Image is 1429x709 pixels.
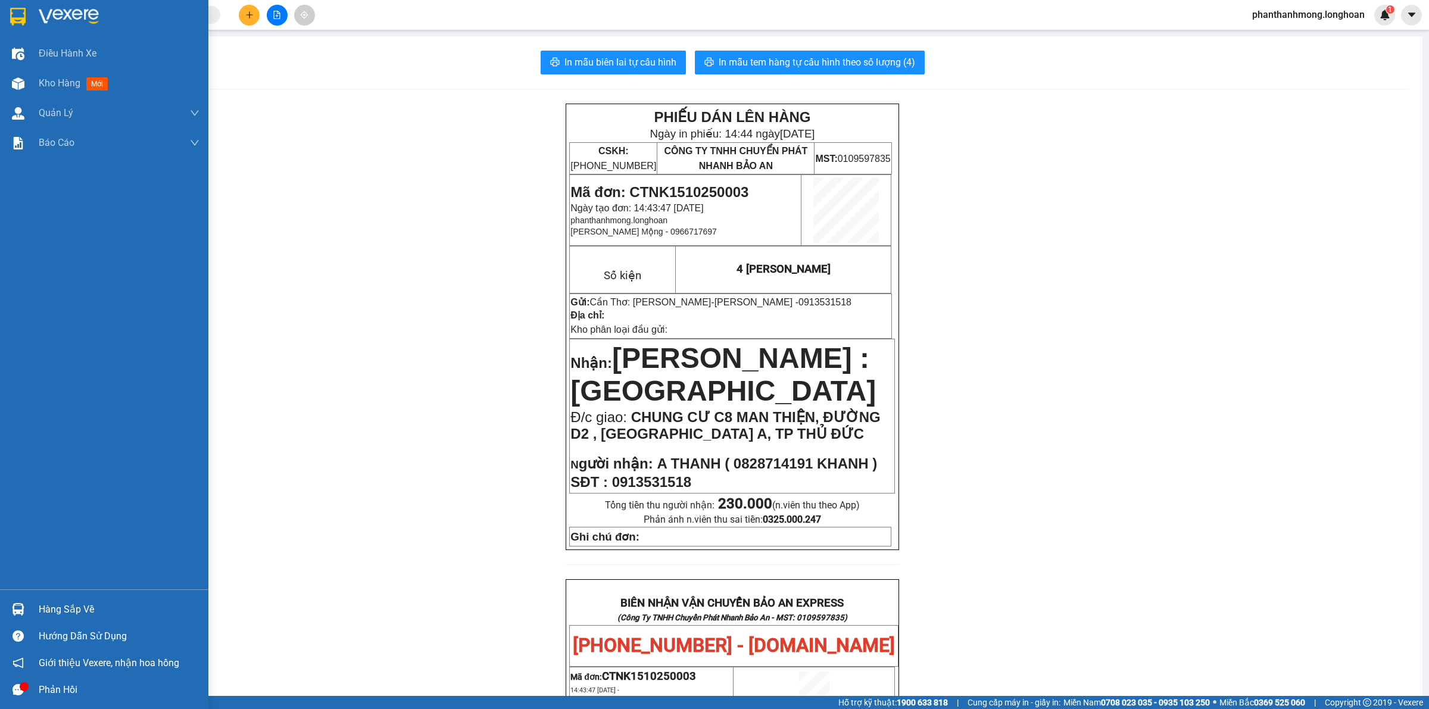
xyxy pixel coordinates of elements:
strong: Gửi: [570,297,589,307]
span: Ngày tạo đơn: 14:43:47 [DATE] [570,203,703,213]
span: aim [300,11,308,19]
span: In mẫu biên lai tự cấu hình [564,55,676,70]
span: [PERSON_NAME] - [714,297,851,307]
button: printerIn mẫu tem hàng tự cấu hình theo số lượng (4) [695,51,925,74]
span: Cung cấp máy in - giấy in: [968,696,1060,709]
span: [GEOGRAPHIC_DATA] tận nơi [645,696,729,704]
img: warehouse-icon [12,603,24,616]
span: A THANH ( 0828714191 KHANH ) [657,455,877,471]
span: [PERSON_NAME] : [GEOGRAPHIC_DATA] [570,342,876,407]
span: Ngày in phiếu: 14:44 ngày [75,24,240,36]
div: Hướng dẫn sử dụng [39,627,199,645]
span: Báo cáo [39,135,74,150]
span: | [1314,696,1316,709]
span: Kho hàng [39,77,80,89]
span: Điều hành xe [39,46,96,61]
strong: BIÊN NHẬN VẬN CHUYỂN BẢO AN EXPRESS [620,596,844,610]
span: In mẫu tem hàng tự cấu hình theo số lượng (4) [719,55,915,70]
span: Mã đơn: [570,672,696,682]
span: Hỗ trợ kỹ thuật: [838,696,948,709]
span: 0913531518 [612,474,691,490]
strong: MST: [815,154,837,164]
span: printer [550,57,560,68]
img: warehouse-icon [12,77,24,90]
strong: N [570,458,653,471]
span: Số kiện [604,269,641,282]
span: plus [245,11,254,19]
span: 0913531518 [798,297,851,307]
span: down [190,138,199,148]
strong: (Công Ty TNHH Chuyển Phát Nhanh Bảo An - MST: 0109597835) [617,613,847,622]
span: 14:43:47 [DATE] - [570,686,729,704]
span: CTNK1510250003 [602,670,696,683]
button: caret-down [1401,5,1422,26]
span: Phản ánh n.viên thu sai tiền: [644,514,821,525]
span: Cần Thơ: [PERSON_NAME] [590,297,712,307]
img: warehouse-icon [12,107,24,120]
span: printer [704,57,714,68]
div: Phản hồi [39,681,199,699]
span: phanthanhmong.longhoan [1243,7,1374,22]
span: copyright [1363,698,1371,707]
span: question-circle [13,630,24,642]
img: warehouse-icon [12,48,24,60]
button: printerIn mẫu biên lai tự cấu hình [541,51,686,74]
img: solution-icon [12,137,24,149]
span: ⚪️ [1213,700,1216,705]
sup: 1 [1386,5,1394,14]
span: (n.viên thu theo App) [718,499,860,511]
span: notification [13,657,24,669]
strong: SĐT : [570,474,608,490]
button: plus [239,5,260,26]
strong: 0325.000.247 [763,514,821,525]
span: mới [86,77,108,90]
strong: 0708 023 035 - 0935 103 250 [1101,698,1210,707]
span: 0109597835 [815,154,890,164]
strong: PHIẾU DÁN LÊN HÀNG [654,109,810,125]
img: logo-vxr [10,8,26,26]
span: [PERSON_NAME] Mộng - 0966717697 [570,227,717,236]
span: Đ/c giao: [570,409,631,425]
span: file-add [273,11,281,19]
button: aim [294,5,315,26]
div: Hàng sắp về [39,601,199,619]
span: Ngày in phiếu: 14:44 ngày [650,127,815,140]
span: Nhận: [570,355,612,371]
span: Giới thiệu Vexere, nhận hoa hồng [39,655,179,670]
img: icon-new-feature [1380,10,1390,20]
span: Miền Nam [1063,696,1210,709]
span: CÔNG TY TNHH CHUYỂN PHÁT NHANH BẢO AN [664,146,807,171]
button: file-add [267,5,288,26]
span: Miền Bắc [1219,696,1305,709]
span: | [957,696,959,709]
strong: Ghi chú đơn: [570,530,639,543]
strong: CSKH: [33,40,63,51]
span: [DATE] [780,127,815,140]
strong: PHIẾU DÁN LÊN HÀNG [79,5,236,21]
span: - [711,297,851,307]
strong: 1900 633 818 [897,698,948,707]
span: Mã đơn: CTNK1510250003 [570,184,748,200]
span: 1 [1388,5,1392,14]
span: Quản Lý [39,105,73,120]
span: Kho phân loại đầu gửi: [570,324,667,335]
span: gười nhận: [579,455,653,471]
span: CÔNG TY TNHH CHUYỂN PHÁT NHANH BẢO AN [104,40,219,62]
span: 4 [PERSON_NAME] [737,263,831,276]
span: CHUNG CƯ C8 MAN THIỆN, ĐƯỜNG D2 , [GEOGRAPHIC_DATA] A, TP THỦ ĐỨC [570,409,880,442]
span: down [190,108,199,118]
span: message [13,684,24,695]
span: Mã đơn: CTNK1510250003 [5,72,183,88]
strong: 230.000 [718,495,772,512]
strong: Địa chỉ: [570,310,604,320]
span: Tổng tiền thu người nhận: [605,499,860,511]
strong: 0369 525 060 [1254,698,1305,707]
span: [PHONE_NUMBER] [570,146,656,171]
strong: CSKH: [598,146,629,156]
span: phanthanhmong.longhoan [570,215,667,225]
span: [PHONE_NUMBER] - [DOMAIN_NAME] [573,634,895,657]
span: phanthanhmong.longhoan [570,696,729,704]
span: [PHONE_NUMBER] [5,40,91,61]
span: caret-down [1406,10,1417,20]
